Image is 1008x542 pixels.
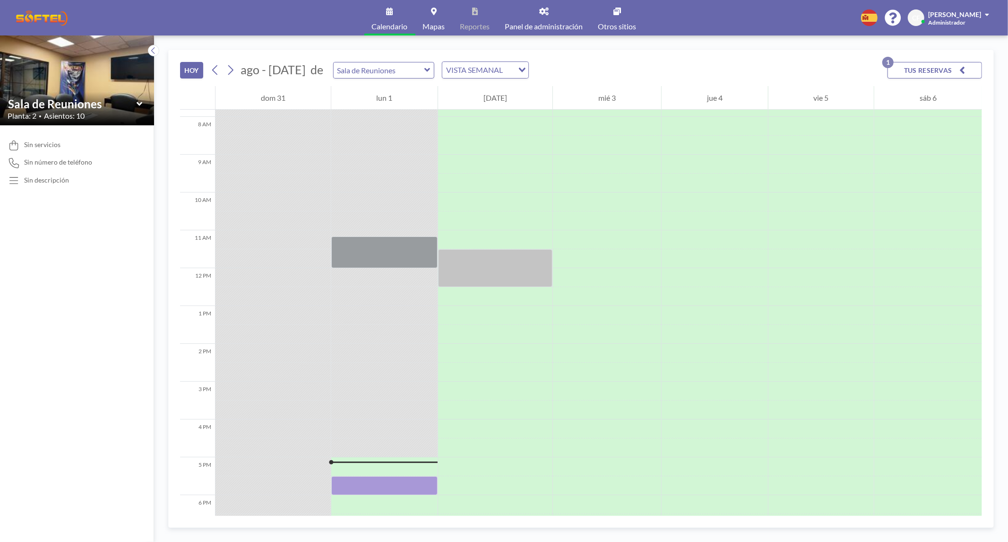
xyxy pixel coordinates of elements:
button: HOY [180,62,203,79]
span: Planta: 2 [8,111,36,121]
div: sáb 6 [874,86,982,110]
div: Search for option [442,62,528,78]
div: vie 5 [768,86,874,110]
div: 5 PM [180,457,215,495]
span: Mapas [423,23,445,30]
span: Asientos: 10 [44,111,85,121]
div: 2 PM [180,344,215,382]
div: lun 1 [331,86,438,110]
span: de [310,62,323,77]
span: Reportes [460,23,490,30]
span: Sin número de teléfono [24,158,92,166]
div: 6 PM [180,495,215,533]
div: 11 AM [180,230,215,268]
div: 1 PM [180,306,215,344]
div: 4 PM [180,420,215,457]
p: 1 [882,57,894,68]
span: [PERSON_NAME] [928,10,981,18]
span: ago - [DATE] [241,62,306,77]
span: Panel de administración [505,23,583,30]
span: Sin servicios [24,140,60,149]
input: Sala de Reuniones [8,97,137,111]
span: Administrador [928,19,965,26]
span: VISTA SEMANAL [444,64,505,76]
div: dom 31 [215,86,331,110]
div: 3 PM [180,382,215,420]
span: CF [912,14,920,22]
button: TUS RESERVAS1 [887,62,982,79]
span: • [39,113,42,119]
input: Search for option [506,64,513,76]
div: 10 AM [180,192,215,230]
div: jue 4 [662,86,768,110]
img: organization-logo [15,9,69,27]
input: Sala de Reuniones [334,62,424,78]
div: mié 3 [553,86,661,110]
div: 8 AM [180,117,215,155]
div: 9 AM [180,155,215,192]
span: Calendario [372,23,408,30]
div: [DATE] [438,86,552,110]
div: Sin descripción [24,176,69,184]
div: 12 PM [180,268,215,306]
span: Otros sitios [598,23,637,30]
